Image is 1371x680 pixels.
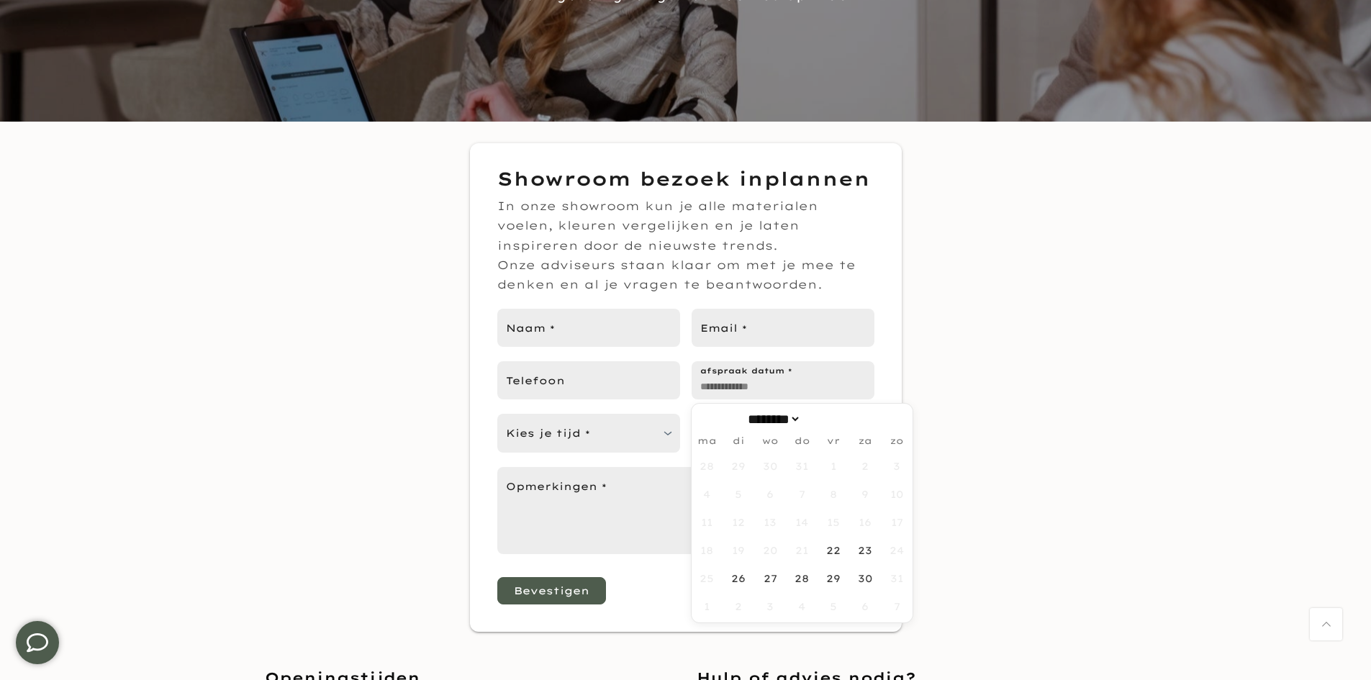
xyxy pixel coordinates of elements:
[788,480,816,508] span: augustus 7, 2025
[851,592,879,620] span: september 6, 2025
[692,436,723,445] span: ma
[725,508,753,536] span: augustus 12, 2025
[725,592,753,620] span: september 2, 2025
[693,480,721,508] span: augustus 4, 2025
[756,536,784,564] span: augustus 20, 2025
[851,480,879,508] span: augustus 9, 2025
[743,412,801,427] select: Month
[788,592,816,620] span: september 4, 2025
[693,536,721,564] span: augustus 18, 2025
[786,436,818,445] span: do
[881,436,913,445] span: zo
[883,592,911,620] span: september 7, 2025
[851,452,879,480] span: augustus 2, 2025
[497,255,874,294] p: Onze adviseurs staan klaar om met je mee te denken en al je vragen te beantwoorden.
[851,536,879,564] span: augustus 23, 2025
[1310,608,1342,640] a: Terug naar boven
[818,436,849,445] span: vr
[725,480,753,508] span: augustus 5, 2025
[820,564,848,592] span: augustus 29, 2025
[693,452,721,480] span: juli 28, 2025
[754,436,786,445] span: wo
[788,564,816,592] span: augustus 28, 2025
[820,536,848,564] span: augustus 22, 2025
[693,592,721,620] span: september 1, 2025
[756,508,784,536] span: augustus 13, 2025
[725,536,753,564] span: augustus 19, 2025
[725,452,753,480] span: juli 29, 2025
[820,452,848,480] span: augustus 1, 2025
[883,452,911,480] span: augustus 3, 2025
[788,508,816,536] span: augustus 14, 2025
[820,480,848,508] span: augustus 8, 2025
[723,436,754,445] span: di
[820,508,848,536] span: augustus 15, 2025
[820,592,848,620] span: september 5, 2025
[756,564,784,592] span: augustus 27, 2025
[756,480,784,508] span: augustus 6, 2025
[756,452,784,480] span: juli 30, 2025
[883,536,911,564] span: augustus 24, 2025
[1,607,73,679] iframe: toggle-frame
[883,564,911,592] span: augustus 31, 2025
[883,508,911,536] span: augustus 17, 2025
[851,508,879,536] span: augustus 16, 2025
[883,480,911,508] span: augustus 10, 2025
[851,564,879,592] span: augustus 30, 2025
[693,508,721,536] span: augustus 11, 2025
[693,564,721,592] span: augustus 25, 2025
[497,577,606,604] button: Bevestigen
[788,452,816,480] span: juli 31, 2025
[788,536,816,564] span: augustus 21, 2025
[497,196,874,255] p: In onze showroom kun je alle materialen voelen, kleuren vergelijken en je laten inspireren door d...
[849,436,881,445] span: za
[725,564,753,592] span: augustus 26, 2025
[756,592,784,620] span: september 3, 2025
[497,165,874,193] h3: Showroom bezoek inplannen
